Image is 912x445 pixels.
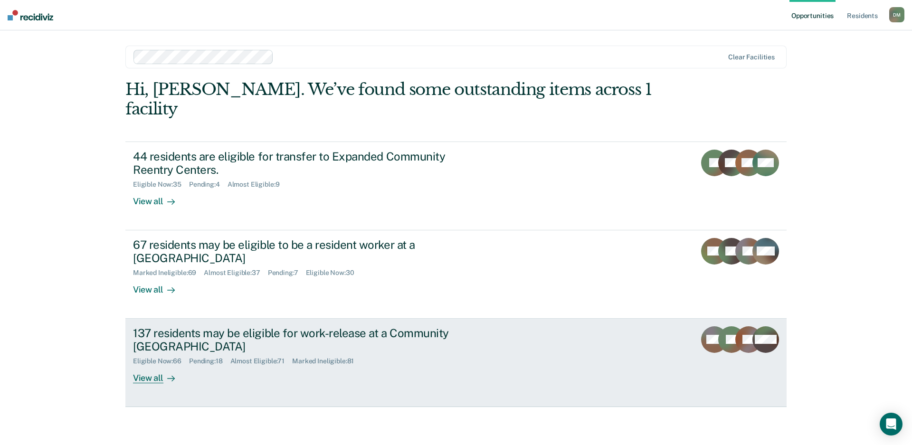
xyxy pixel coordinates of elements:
div: 137 residents may be eligible for work-release at a Community [GEOGRAPHIC_DATA] [133,326,466,354]
div: 67 residents may be eligible to be a resident worker at a [GEOGRAPHIC_DATA] [133,238,466,265]
div: 44 residents are eligible for transfer to Expanded Community Reentry Centers. [133,150,466,177]
div: Marked Ineligible : 81 [292,357,361,365]
div: Pending : 4 [189,180,228,189]
div: View all [133,189,186,207]
a: 44 residents are eligible for transfer to Expanded Community Reentry Centers.Eligible Now:35Pendi... [125,142,787,230]
div: View all [133,277,186,295]
div: Eligible Now : 35 [133,180,189,189]
div: D M [889,7,904,22]
div: View all [133,365,186,384]
a: 137 residents may be eligible for work-release at a Community [GEOGRAPHIC_DATA]Eligible Now:66Pen... [125,319,787,407]
div: Marked Ineligible : 69 [133,269,204,277]
a: 67 residents may be eligible to be a resident worker at a [GEOGRAPHIC_DATA]Marked Ineligible:69Al... [125,230,787,319]
div: Almost Eligible : 37 [204,269,268,277]
div: Pending : 7 [268,269,306,277]
button: DM [889,7,904,22]
div: Open Intercom Messenger [880,413,902,436]
img: Recidiviz [8,10,53,20]
div: Eligible Now : 30 [306,269,362,277]
div: Pending : 18 [189,357,230,365]
div: Eligible Now : 66 [133,357,189,365]
div: Clear facilities [728,53,775,61]
div: Hi, [PERSON_NAME]. We’ve found some outstanding items across 1 facility [125,80,655,119]
div: Almost Eligible : 71 [230,357,293,365]
div: Almost Eligible : 9 [228,180,287,189]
